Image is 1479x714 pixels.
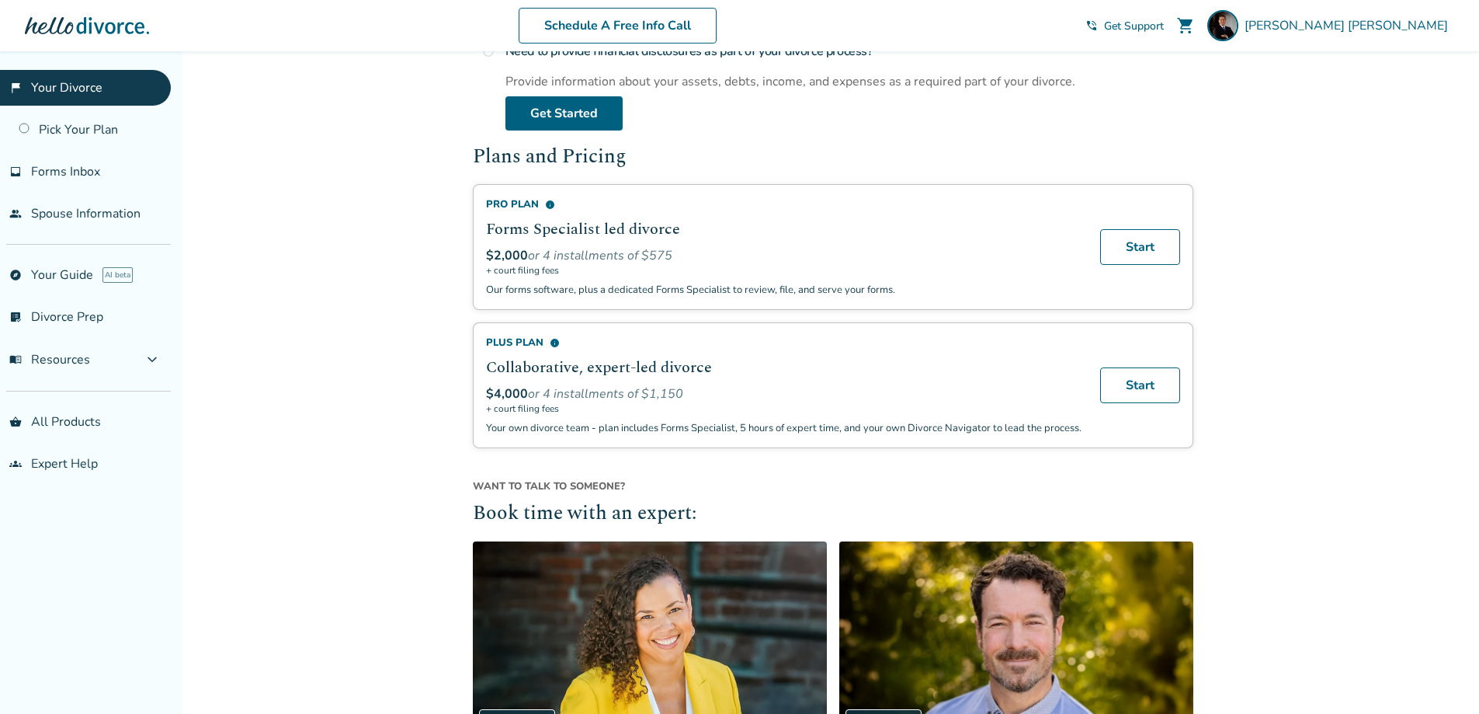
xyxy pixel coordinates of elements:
a: Start [1100,367,1180,403]
span: explore [9,269,22,281]
span: $2,000 [486,247,528,264]
span: inbox [9,165,22,178]
span: [PERSON_NAME] [PERSON_NAME] [1245,17,1454,34]
div: Plus Plan [486,336,1081,350]
span: info [545,200,555,210]
span: expand_more [143,350,161,369]
span: info [550,338,560,348]
span: + court filing fees [486,264,1081,277]
h2: Forms Specialist led divorce [486,218,1081,241]
a: phone_in_talkGet Support [1085,19,1164,33]
span: + court filing fees [486,402,1081,415]
span: Want to talk to someone? [473,479,1193,493]
a: Get Started [505,96,623,131]
span: groups [9,458,22,470]
span: phone_in_talk [1085,19,1098,32]
span: Forms Inbox [31,163,100,180]
span: shopping_basket [9,416,22,428]
h2: Plans and Pricing [473,143,1193,172]
span: $4,000 [486,385,528,402]
p: Our forms software, plus a dedicated Forms Specialist to review, file, and serve your forms. [486,283,1081,297]
span: Get Support [1104,19,1164,33]
span: AI beta [102,267,133,283]
span: flag_2 [9,82,22,94]
span: people [9,207,22,220]
a: Start [1100,229,1180,265]
p: Your own divorce team - plan includes Forms Specialist, 5 hours of expert time, and your own Divo... [486,421,1081,435]
span: list_alt_check [9,311,22,323]
span: radio_button_unchecked [482,45,495,57]
div: Pro Plan [486,197,1081,211]
a: Schedule A Free Info Call [519,8,717,44]
img: Gil Gonzales [1207,10,1238,41]
iframe: Chat Widget [1401,639,1479,714]
span: Resources [9,351,90,368]
span: shopping_cart [1176,16,1195,35]
div: or 4 installments of $575 [486,247,1081,264]
div: or 4 installments of $1,150 [486,385,1081,402]
h2: Book time with an expert: [473,500,1193,529]
h2: Collaborative, expert-led divorce [486,356,1081,379]
span: menu_book [9,354,22,366]
div: Provide information about your assets, debts, income, and expenses as a required part of your div... [505,73,1193,90]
